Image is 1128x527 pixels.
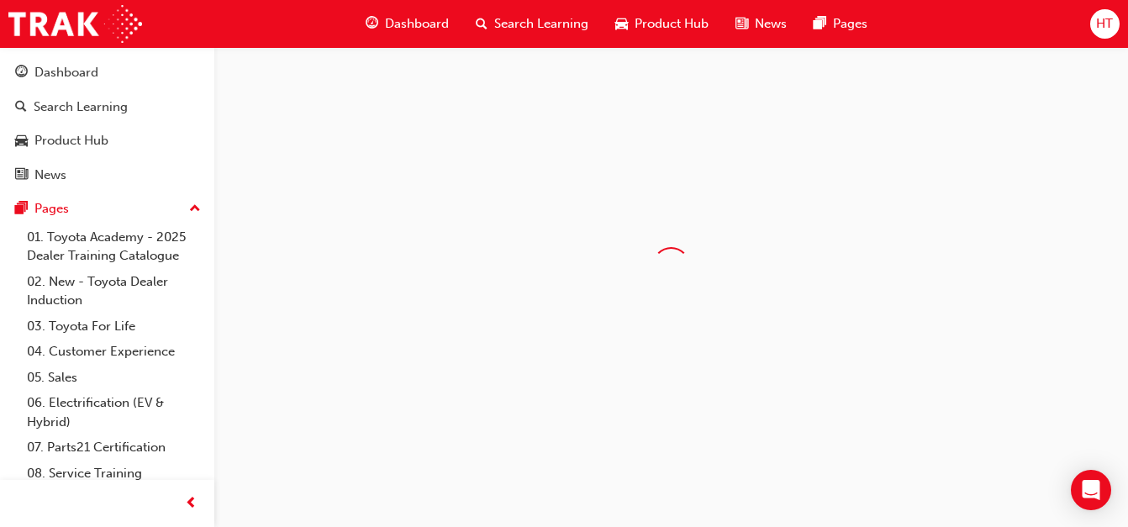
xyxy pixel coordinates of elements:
[462,7,602,41] a: search-iconSearch Learning
[20,339,208,365] a: 04. Customer Experience
[189,198,201,220] span: up-icon
[34,97,128,117] div: Search Learning
[1096,14,1113,34] span: HT
[1071,470,1111,510] div: Open Intercom Messenger
[722,7,800,41] a: news-iconNews
[20,314,208,340] a: 03. Toyota For Life
[635,14,709,34] span: Product Hub
[7,57,208,88] a: Dashboard
[7,92,208,123] a: Search Learning
[20,269,208,314] a: 02. New - Toyota Dealer Induction
[833,14,867,34] span: Pages
[755,14,787,34] span: News
[15,100,27,115] span: search-icon
[8,5,142,43] img: Trak
[15,202,28,217] span: pages-icon
[20,461,208,487] a: 08. Service Training
[34,63,98,82] div: Dashboard
[352,7,462,41] a: guage-iconDashboard
[1090,9,1120,39] button: HT
[494,14,588,34] span: Search Learning
[34,199,69,219] div: Pages
[800,7,881,41] a: pages-iconPages
[34,131,108,150] div: Product Hub
[20,224,208,269] a: 01. Toyota Academy - 2025 Dealer Training Catalogue
[185,493,198,514] span: prev-icon
[20,435,208,461] a: 07. Parts21 Certification
[7,125,208,156] a: Product Hub
[34,166,66,185] div: News
[20,365,208,391] a: 05. Sales
[814,13,826,34] span: pages-icon
[20,390,208,435] a: 06. Electrification (EV & Hybrid)
[15,168,28,183] span: news-icon
[615,13,628,34] span: car-icon
[7,193,208,224] button: Pages
[7,160,208,191] a: News
[735,13,748,34] span: news-icon
[385,14,449,34] span: Dashboard
[15,134,28,149] span: car-icon
[15,66,28,81] span: guage-icon
[366,13,378,34] span: guage-icon
[602,7,722,41] a: car-iconProduct Hub
[7,54,208,193] button: DashboardSearch LearningProduct HubNews
[476,13,488,34] span: search-icon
